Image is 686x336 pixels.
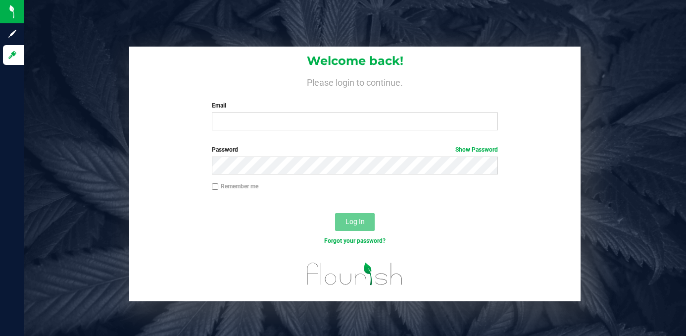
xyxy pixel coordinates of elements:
[335,213,375,231] button: Log In
[212,146,238,153] span: Password
[129,75,581,87] h4: Please login to continue.
[212,183,219,190] input: Remember me
[212,182,258,191] label: Remember me
[298,256,411,292] img: flourish_logo.svg
[7,29,17,39] inline-svg: Sign up
[455,146,498,153] a: Show Password
[129,55,581,67] h1: Welcome back!
[7,50,17,60] inline-svg: Log in
[212,101,498,110] label: Email
[345,218,365,225] span: Log In
[324,237,386,244] a: Forgot your password?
